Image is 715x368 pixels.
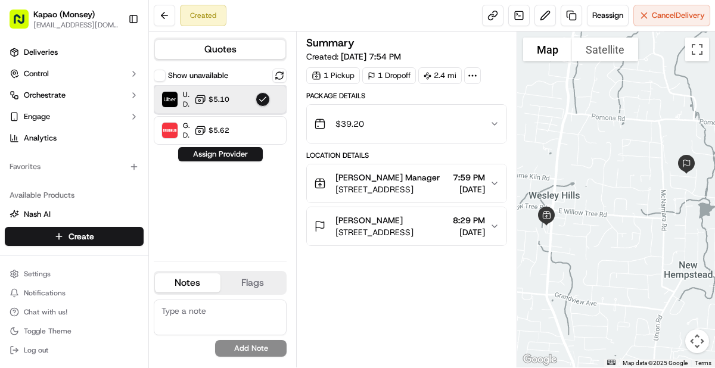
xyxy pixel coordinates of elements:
[24,173,91,185] span: Knowledge Base
[24,209,51,220] span: Nash AI
[168,70,228,81] label: Show unavailable
[587,5,629,26] button: Reassign
[162,92,178,107] img: Uber
[362,67,416,84] div: 1 Dropoff
[155,273,220,292] button: Notes
[5,285,144,301] button: Notifications
[183,99,189,109] span: Dropoff ETA 38 minutes
[335,214,403,226] span: [PERSON_NAME]
[12,174,21,184] div: 📗
[31,77,214,90] input: Got a question? Start typing here...
[220,273,286,292] button: Flags
[453,226,485,238] span: [DATE]
[5,86,144,105] button: Orchestrate
[5,205,144,224] button: Nash AI
[84,202,144,211] a: Powered byPylon
[194,93,229,105] button: $5.10
[24,326,71,336] span: Toggle Theme
[418,67,462,84] div: 2.4 mi
[12,13,36,36] img: Nash
[5,5,123,33] button: Kapao (Monsey)[EMAIL_ADDRESS][DOMAIN_NAME]
[119,202,144,211] span: Pylon
[178,147,263,161] button: Assign Provider
[24,345,48,355] span: Log out
[69,230,94,242] span: Create
[24,288,66,298] span: Notifications
[335,118,364,130] span: $39.20
[306,38,355,48] h3: Summary
[24,111,50,122] span: Engage
[203,118,217,132] button: Start new chat
[12,114,33,136] img: 1736555255976-a54dd68f-1ca7-489b-9aae-adbdc363a1c4
[10,209,139,220] a: Nash AI
[307,207,506,245] button: [PERSON_NAME][STREET_ADDRESS]8:29 PM[DATE]
[523,38,572,61] button: Show street map
[306,151,507,160] div: Location Details
[5,43,144,62] a: Deliveries
[5,323,144,339] button: Toggle Theme
[633,5,710,26] button: CancelDelivery
[520,352,559,367] a: Open this area in Google Maps (opens a new window)
[623,360,688,366] span: Map data ©2025 Google
[209,126,229,135] span: $5.62
[5,304,144,320] button: Chat with us!
[335,183,440,195] span: [STREET_ADDRESS]
[5,186,144,205] div: Available Products
[24,47,58,58] span: Deliveries
[5,342,144,358] button: Log out
[5,64,144,83] button: Control
[41,114,195,126] div: Start new chat
[24,90,66,101] span: Orchestrate
[335,226,414,238] span: [STREET_ADDRESS]
[209,95,229,104] span: $5.10
[5,129,144,148] a: Analytics
[306,51,401,63] span: Created:
[5,227,144,246] button: Create
[453,171,485,183] span: 7:59 PM
[41,126,151,136] div: We're available if you need us!
[453,183,485,195] span: [DATE]
[101,174,110,184] div: 💻
[306,91,507,101] div: Package Details
[572,38,638,61] button: Show satellite imagery
[685,38,709,61] button: Toggle fullscreen view
[24,307,67,317] span: Chat with us!
[183,121,189,130] span: Grubhub
[5,107,144,126] button: Engage
[194,124,229,136] button: $5.62
[307,105,506,143] button: $39.20
[652,10,705,21] span: Cancel Delivery
[685,329,709,353] button: Map camera controls
[335,171,440,183] span: [PERSON_NAME] Manager
[155,40,285,59] button: Quotes
[592,10,623,21] span: Reassign
[33,8,95,20] button: Kapao (Monsey)
[453,214,485,226] span: 8:29 PM
[5,266,144,282] button: Settings
[695,360,711,366] a: Terms (opens in new tab)
[24,68,49,79] span: Control
[307,164,506,202] button: [PERSON_NAME] Manager[STREET_ADDRESS]7:59 PM[DATE]
[183,90,189,99] span: Uber
[24,269,51,279] span: Settings
[5,157,144,176] div: Favorites
[306,67,360,84] div: 1 Pickup
[7,169,96,190] a: 📗Knowledge Base
[12,48,217,67] p: Welcome 👋
[24,133,57,144] span: Analytics
[341,51,401,62] span: [DATE] 7:54 PM
[520,352,559,367] img: Google
[33,20,119,30] button: [EMAIL_ADDRESS][DOMAIN_NAME]
[162,123,178,138] img: Grubhub
[607,360,615,365] button: Keyboard shortcuts
[183,130,189,140] span: Dropoff ETA 26 minutes
[113,173,191,185] span: API Documentation
[96,169,196,190] a: 💻API Documentation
